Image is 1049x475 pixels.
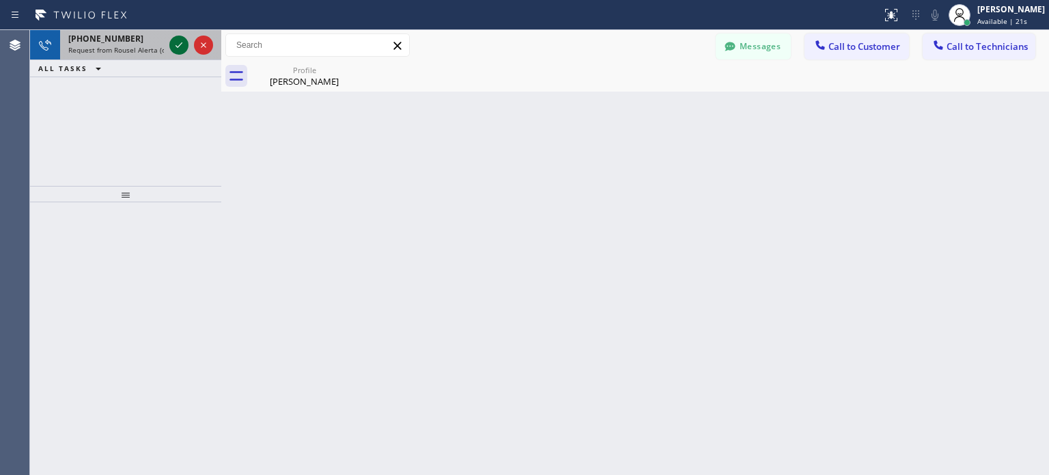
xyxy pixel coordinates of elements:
button: ALL TASKS [30,60,115,77]
button: Accept [169,36,188,55]
span: Available | 21s [977,16,1027,26]
div: [PERSON_NAME] [253,75,356,87]
div: Lisa Podell [253,61,356,92]
button: Messages [716,33,791,59]
span: Call to Customer [828,40,900,53]
span: Request from Rousel Alerta (direct) [68,45,183,55]
button: Reject [194,36,213,55]
input: Search [226,34,409,56]
button: Call to Technicians [923,33,1035,59]
div: [PERSON_NAME] [977,3,1045,15]
span: Call to Technicians [947,40,1028,53]
span: [PHONE_NUMBER] [68,33,143,44]
span: ALL TASKS [38,64,87,73]
button: Call to Customer [805,33,909,59]
div: Profile [253,65,356,75]
button: Mute [925,5,945,25]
